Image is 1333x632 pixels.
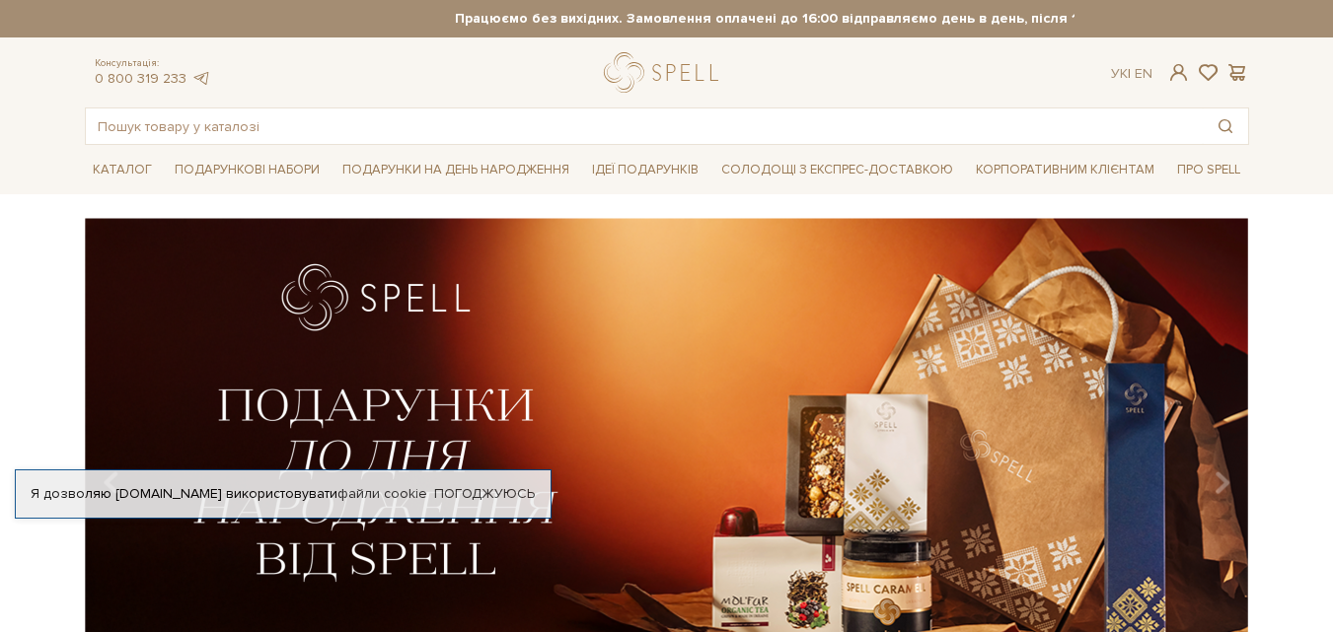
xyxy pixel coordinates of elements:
a: En [1135,65,1152,82]
span: Подарунки на День народження [334,155,577,185]
a: Погоджуюсь [434,485,535,503]
span: | [1128,65,1131,82]
span: Подарункові набори [167,155,328,185]
a: Солодощі з експрес-доставкою [713,153,961,186]
span: Консультація: [95,57,211,70]
div: Я дозволяю [DOMAIN_NAME] використовувати [16,485,551,503]
a: telegram [191,70,211,87]
span: Про Spell [1169,155,1248,185]
a: файли cookie [337,485,427,502]
span: Каталог [85,155,160,185]
span: Ідеї подарунків [584,155,706,185]
input: Пошук товару у каталозі [86,108,1203,144]
a: Корпоративним клієнтам [968,153,1162,186]
button: Пошук товару у каталозі [1203,108,1248,144]
a: 0 800 319 233 [95,70,186,87]
div: Ук [1111,65,1152,83]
